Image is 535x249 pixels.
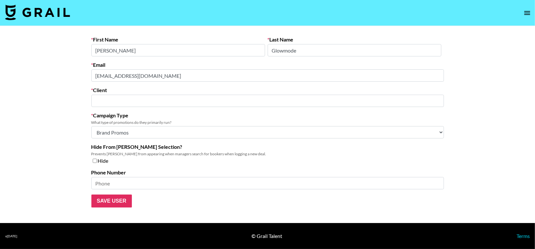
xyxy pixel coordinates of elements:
label: Client [91,87,444,93]
img: Grail Talent [5,5,70,20]
button: open drawer [521,6,534,19]
label: Last Name [268,36,441,43]
input: Email [91,69,444,82]
input: Last Name [268,44,441,56]
span: Hide [98,158,109,164]
label: First Name [91,36,265,43]
label: Phone Number [91,169,444,176]
label: Campaign Type [91,112,444,119]
input: Save User [91,195,132,207]
a: Terms [517,233,530,239]
div: What type of promotions do they primarily run? [91,120,444,125]
label: Hide From [PERSON_NAME] Selection? [91,144,444,150]
div: v [DATE] [5,234,17,238]
input: Phone [91,177,444,189]
input: First Name [91,44,265,56]
label: Email [91,62,444,68]
div: Prevents [PERSON_NAME] from appearing when managers search for bookers when logging a new deal. [91,151,444,156]
div: © Grail Talent [251,233,282,239]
